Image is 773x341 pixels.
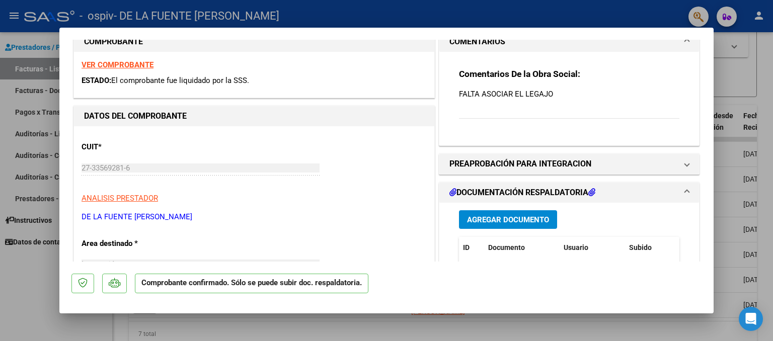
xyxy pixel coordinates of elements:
datatable-header-cell: Documento [484,237,560,259]
span: ESTADO: [82,76,111,85]
button: Agregar Documento [459,210,557,229]
span: Agregar Documento [467,215,549,224]
p: Comprobante confirmado. Sólo se puede subir doc. respaldatoria. [135,274,368,293]
span: ANALISIS PRESTADOR [82,194,158,203]
p: CUIT [82,141,185,153]
a: VER COMPROBANTE [82,60,153,69]
span: El comprobante fue liquidado por la SSS. [111,76,249,85]
span: ID [463,243,470,251]
p: DE LA FUENTE [PERSON_NAME] [82,211,427,223]
strong: COMPROBANTE [84,37,143,46]
datatable-header-cell: Usuario [560,237,625,259]
h1: DOCUMENTACIÓN RESPALDATORIA [449,187,595,199]
strong: DATOS DEL COMPROBANTE [84,111,187,121]
mat-expansion-panel-header: DOCUMENTACIÓN RESPALDATORIA [439,183,699,203]
span: Documento [488,243,525,251]
mat-expansion-panel-header: PREAPROBACIÓN PARA INTEGRACION [439,154,699,174]
span: Integración [82,260,119,269]
strong: Comentarios De la Obra Social: [459,69,580,79]
mat-expansion-panel-header: COMENTARIOS [439,32,699,52]
div: COMENTARIOS [439,52,699,145]
datatable-header-cell: ID [459,237,484,259]
datatable-header-cell: Subido [625,237,675,259]
div: Open Intercom Messenger [739,307,763,331]
h1: COMENTARIOS [449,36,505,48]
datatable-header-cell: Acción [675,237,726,259]
span: Subido [629,243,652,251]
p: Area destinado * [82,238,185,249]
span: Usuario [564,243,588,251]
h1: PREAPROBACIÓN PARA INTEGRACION [449,158,591,170]
p: FALTA ASOCIAR EL LEGAJO [459,89,679,100]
